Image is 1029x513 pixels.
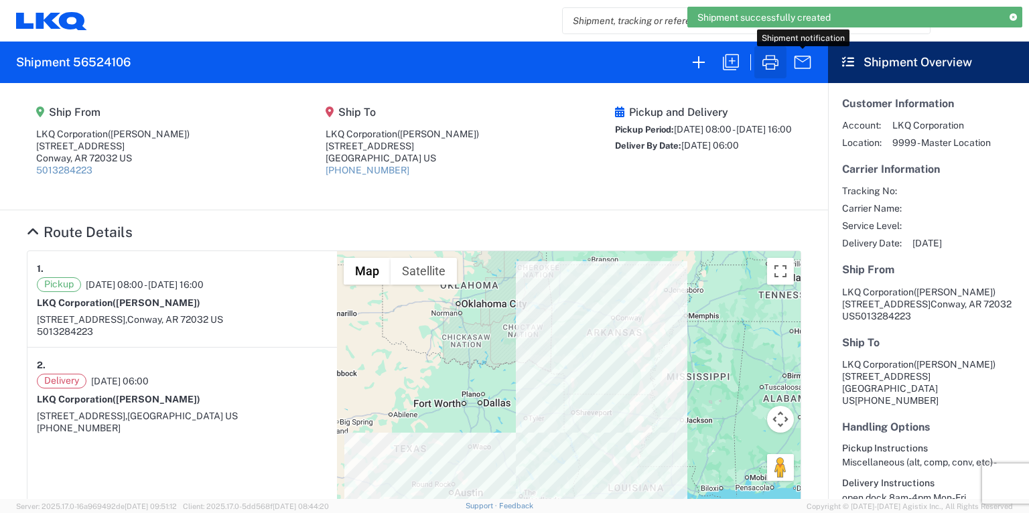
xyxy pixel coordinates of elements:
span: Server: 2025.17.0-16a969492de [16,502,177,510]
span: Account: [842,119,882,131]
span: [DATE] 08:00 - [DATE] 16:00 [86,279,204,291]
span: [DATE] 06:00 [681,140,739,151]
button: Drag Pegman onto the map to open Street View [767,454,794,481]
h5: Carrier Information [842,163,1015,175]
span: 9999 - Master Location [892,137,991,149]
span: [DATE] 08:44:20 [273,502,329,510]
div: [GEOGRAPHIC_DATA] US [326,152,479,164]
address: Conway, AR 72032 US [842,286,1015,322]
div: [STREET_ADDRESS] [326,140,479,152]
span: [GEOGRAPHIC_DATA] US [127,411,238,421]
span: ([PERSON_NAME]) [397,129,479,139]
span: [DATE] 06:00 [91,375,149,387]
strong: 1. [37,261,44,277]
span: Pickup [37,277,81,292]
h5: Ship From [36,106,190,119]
h2: Shipment 56524106 [16,54,131,70]
strong: 2. [37,357,46,374]
span: 5013284223 [855,311,911,321]
span: [DATE] 09:51:12 [125,502,177,510]
button: Show street map [344,258,391,285]
span: Tracking No: [842,185,902,197]
button: Toggle fullscreen view [767,258,794,285]
span: [DATE] [912,237,942,249]
h5: Customer Information [842,97,1015,110]
span: [STREET_ADDRESS], [37,411,127,421]
div: [PHONE_NUMBER] [37,422,328,434]
span: ([PERSON_NAME]) [113,297,200,308]
a: 5013284223 [36,165,92,175]
span: Shipment successfully created [697,11,831,23]
span: Pickup Period: [615,125,674,135]
h5: Ship From [842,263,1015,276]
div: Conway, AR 72032 US [36,152,190,164]
span: [PHONE_NUMBER] [855,395,939,406]
span: Conway, AR 72032 US [127,314,223,325]
a: Feedback [499,502,533,510]
a: Support [466,502,499,510]
span: ([PERSON_NAME]) [108,129,190,139]
address: [GEOGRAPHIC_DATA] US [842,358,1015,407]
strong: LKQ Corporation [37,297,200,308]
h5: Ship To [326,106,479,119]
input: Shipment, tracking or reference number [563,8,910,33]
a: Hide Details [27,224,133,240]
span: Delivery Date: [842,237,902,249]
h5: Ship To [842,336,1015,349]
span: [DATE] 08:00 - [DATE] 16:00 [674,124,792,135]
span: Deliver By Date: [615,141,681,151]
h5: Pickup and Delivery [615,106,792,119]
span: Delivery [37,374,86,388]
div: 5013284223 [37,325,328,338]
span: Client: 2025.17.0-5dd568f [183,502,329,510]
span: Carrier Name: [842,202,902,214]
div: [STREET_ADDRESS] [36,140,190,152]
h5: Handling Options [842,421,1015,433]
div: open dock,8am-4pm,Mon-Fri [842,492,1015,504]
strong: LKQ Corporation [37,394,200,405]
div: LKQ Corporation [36,128,190,140]
button: Show satellite imagery [391,258,457,285]
span: ([PERSON_NAME]) [914,359,996,370]
span: LKQ Corporation [892,119,991,131]
h6: Delivery Instructions [842,478,1015,489]
span: Service Level: [842,220,902,232]
a: [PHONE_NUMBER] [326,165,409,175]
h6: Pickup Instructions [842,443,1015,454]
span: Copyright © [DATE]-[DATE] Agistix Inc., All Rights Reserved [807,500,1013,512]
span: [STREET_ADDRESS], [37,314,127,325]
span: LKQ Corporation [STREET_ADDRESS] [842,359,996,382]
span: [STREET_ADDRESS] [842,299,931,309]
span: Location: [842,137,882,149]
div: Miscellaneous (alt, comp, conv, etc) - [842,456,1015,468]
span: ([PERSON_NAME]) [113,394,200,405]
span: LKQ Corporation [842,287,914,297]
span: ([PERSON_NAME]) [914,287,996,297]
button: Map camera controls [767,406,794,433]
header: Shipment Overview [828,42,1029,83]
div: LKQ Corporation [326,128,479,140]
